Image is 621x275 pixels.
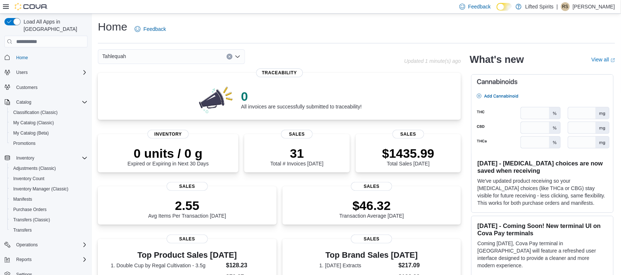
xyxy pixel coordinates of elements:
span: Sales [281,130,313,139]
a: Promotions [10,139,39,148]
span: RS [563,2,569,11]
p: $46.32 [340,198,404,213]
span: Home [13,53,88,62]
button: Inventory Count [7,174,91,184]
span: Catalog [16,99,31,105]
button: Transfers [7,225,91,235]
span: Transfers [10,226,88,235]
span: Customers [13,83,88,92]
button: Classification (Classic) [7,107,91,118]
a: Feedback [132,22,169,36]
p: | [557,2,558,11]
button: Inventory [1,153,91,163]
a: Transfers (Classic) [10,215,53,224]
svg: External link [611,58,615,63]
a: Manifests [10,195,35,204]
div: Avg Items Per Transaction [DATE] [148,198,226,219]
span: Manifests [13,196,32,202]
div: Transaction Average [DATE] [340,198,404,219]
span: Inventory Manager (Classic) [13,186,68,192]
span: Operations [13,240,88,249]
span: Users [16,69,28,75]
span: Transfers [13,227,32,233]
h3: [DATE] - Coming Soon! New terminal UI on Cova Pay terminals [478,222,607,237]
a: My Catalog (Beta) [10,129,52,137]
span: Feedback [468,3,491,10]
span: Manifests [10,195,88,204]
span: Inventory Count [13,176,45,182]
span: Transfers (Classic) [10,215,88,224]
button: Purchase Orders [7,204,91,215]
span: Inventory Manager (Classic) [10,185,88,193]
span: Purchase Orders [13,207,47,213]
a: Adjustments (Classic) [10,164,59,173]
span: Sales [393,130,424,139]
button: Catalog [1,97,91,107]
div: Total Sales [DATE] [382,146,434,167]
div: Total # Invoices [DATE] [270,146,323,167]
h1: Home [98,19,127,34]
p: Updated 1 minute(s) ago [404,58,461,64]
dd: $128.23 [226,261,264,270]
img: 0 [197,85,235,114]
span: Operations [16,242,38,248]
span: Tahlequah [102,52,126,61]
span: Sales [351,235,392,243]
a: Purchase Orders [10,205,50,214]
p: 2.55 [148,198,226,213]
dd: $217.09 [398,261,424,270]
h3: Top Product Sales [DATE] [111,251,263,260]
p: We've updated product receiving so your [MEDICAL_DATA] choices (like THCa or CBG) stay visible fo... [478,177,607,207]
h3: Top Brand Sales [DATE] [319,251,424,260]
span: My Catalog (Classic) [13,120,54,126]
span: Traceability [256,68,303,77]
button: Inventory Manager (Classic) [7,184,91,194]
span: Feedback [143,25,166,33]
span: Promotions [13,140,36,146]
a: Transfers [10,226,35,235]
h3: [DATE] - [MEDICAL_DATA] choices are now saved when receiving [478,160,607,174]
button: Reports [13,255,35,264]
span: Reports [13,255,88,264]
span: Sales [167,182,208,191]
span: My Catalog (Beta) [13,130,49,136]
button: Reports [1,254,91,265]
span: Inventory [16,155,34,161]
button: Inventory [13,154,37,162]
button: Operations [1,240,91,250]
button: Open list of options [235,54,241,60]
a: Home [13,53,31,62]
p: Coming [DATE], Cova Pay terminal in [GEOGRAPHIC_DATA] will feature a refreshed user interface des... [478,240,607,269]
span: Customers [16,85,38,90]
span: Purchase Orders [10,205,88,214]
p: 0 units / 0 g [128,146,209,161]
span: Classification (Classic) [10,108,88,117]
p: [PERSON_NAME] [573,2,615,11]
span: My Catalog (Beta) [10,129,88,137]
a: Inventory Count [10,174,47,183]
button: Transfers (Classic) [7,215,91,225]
button: Manifests [7,194,91,204]
span: My Catalog (Classic) [10,118,88,127]
p: $1435.99 [382,146,434,161]
button: Users [1,67,91,78]
span: Inventory [13,154,88,162]
button: Adjustments (Classic) [7,163,91,174]
button: Promotions [7,138,91,149]
span: Transfers (Classic) [13,217,50,223]
button: My Catalog (Classic) [7,118,91,128]
a: Customers [13,83,40,92]
button: Customers [1,82,91,93]
dt: 1. [DATE] Extracts [319,262,395,269]
div: Expired or Expiring in Next 30 Days [128,146,209,167]
span: Adjustments (Classic) [10,164,88,173]
img: Cova [15,3,48,10]
button: My Catalog (Beta) [7,128,91,138]
button: Clear input [227,54,233,60]
span: Sales [167,235,208,243]
a: Inventory Manager (Classic) [10,185,71,193]
input: Dark Mode [497,3,512,11]
span: Sales [351,182,392,191]
span: Adjustments (Classic) [13,165,56,171]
